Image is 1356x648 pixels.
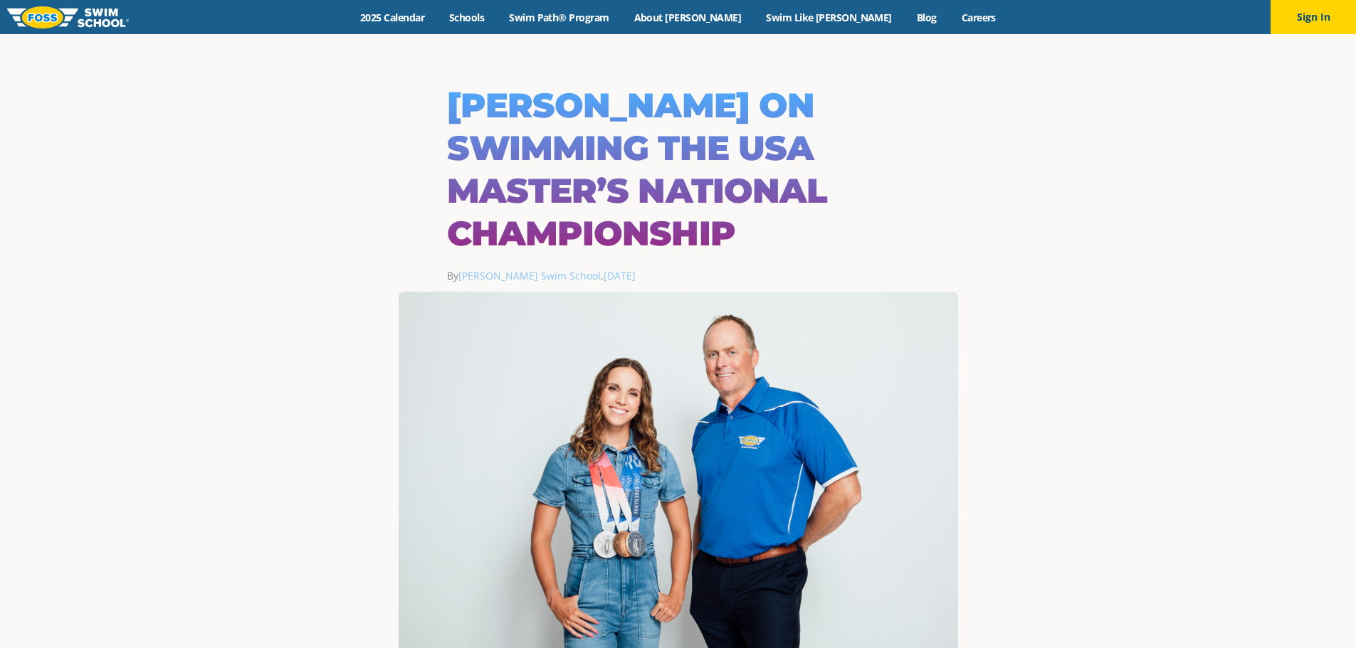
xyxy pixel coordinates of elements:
a: Careers [949,11,1008,24]
a: Blog [904,11,949,24]
a: Swim Like [PERSON_NAME] [754,11,905,24]
a: [DATE] [604,269,636,282]
h1: [PERSON_NAME] on Swimming the USA Master’s National Championship [447,84,910,255]
a: 2025 Calendar [348,11,437,24]
a: Schools [437,11,497,24]
span: , [601,269,636,282]
img: FOSS Swim School Logo [7,6,129,28]
a: About [PERSON_NAME] [621,11,754,24]
a: [PERSON_NAME] Swim School [458,269,601,282]
span: By [447,269,601,282]
a: Swim Path® Program [497,11,621,24]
